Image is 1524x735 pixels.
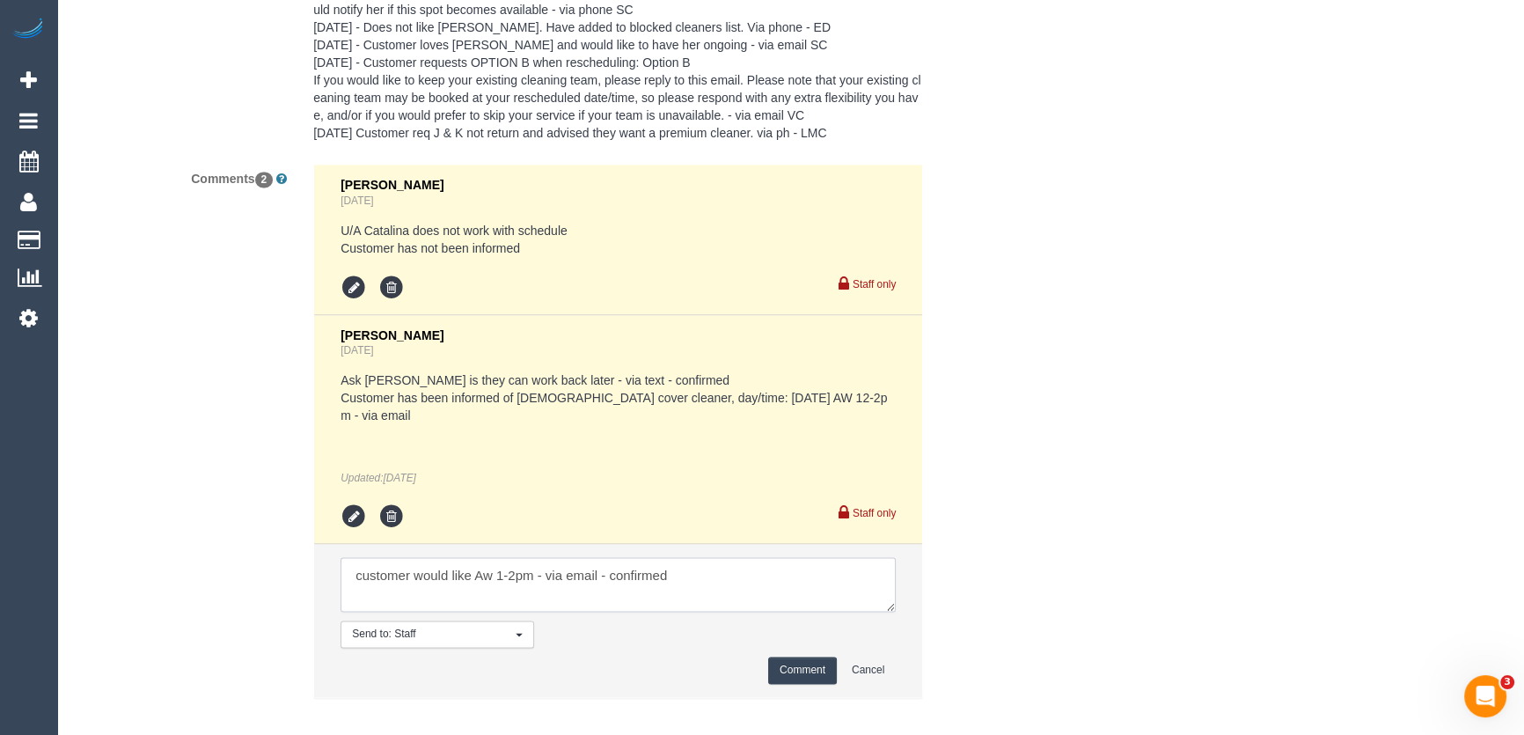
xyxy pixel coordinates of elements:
small: Staff only [853,278,896,290]
small: Staff only [853,507,896,519]
pre: Ask [PERSON_NAME] is they can work back later - via text - confirmed Customer has been informed o... [341,371,896,424]
span: Aug 19, 2025 16:58 [383,472,415,484]
img: Automaid Logo [11,18,46,42]
button: Cancel [840,657,896,684]
pre: U/A Catalina does not work with schedule Customer has not been informed [341,222,896,257]
em: Updated: [341,472,416,484]
a: [DATE] [341,344,373,356]
span: [PERSON_NAME] [341,178,443,192]
iframe: Intercom live chat [1464,675,1506,717]
a: [DATE] [341,195,373,207]
span: Send to: Staff [352,627,511,642]
span: [PERSON_NAME] [341,328,443,342]
button: Comment [768,657,837,684]
span: 3 [1500,675,1514,689]
label: Comments [62,164,300,187]
button: Send to: Staff [341,621,534,648]
span: 2 [255,172,274,187]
